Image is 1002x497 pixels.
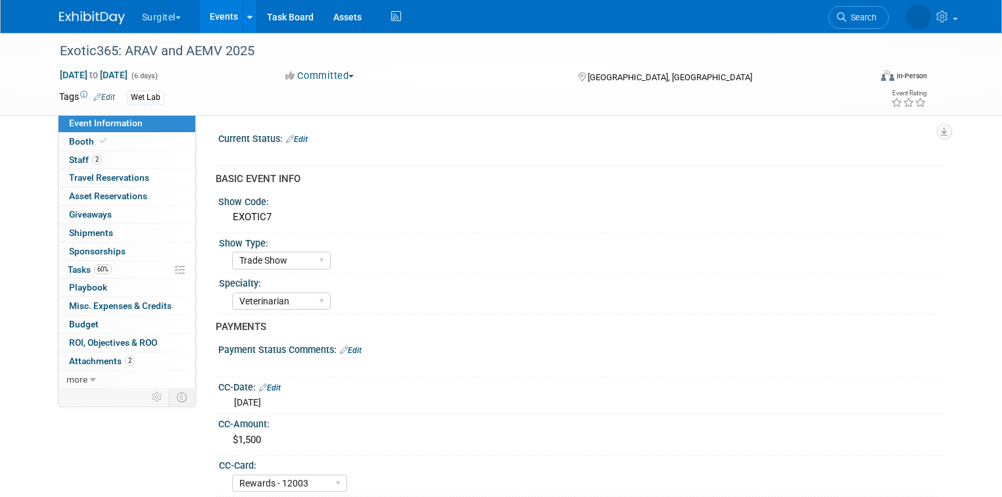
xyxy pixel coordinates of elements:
span: to [87,70,100,80]
a: Giveaways [59,206,195,224]
a: Playbook [59,279,195,296]
span: [DATE] [DATE] [59,69,128,81]
div: $1,500 [228,430,934,450]
div: PAYMENTS [216,320,934,334]
span: Playbook [69,282,107,293]
span: Booth [69,136,109,147]
div: Wet Lab [127,91,164,105]
a: Tasks60% [59,261,195,279]
img: Neil Lobocki [906,5,931,30]
a: Misc. Expenses & Credits [59,297,195,315]
div: Exotic365: ARAV and AEMV 2025 [55,39,853,63]
span: [GEOGRAPHIC_DATA], [GEOGRAPHIC_DATA] [588,72,752,82]
button: Committed [281,69,359,83]
i: Booth reservation complete [100,137,107,145]
span: 60% [94,264,112,274]
a: Staff2 [59,151,195,169]
span: Asset Reservations [69,191,147,201]
span: Budget [69,319,99,329]
span: Staff [69,154,102,165]
a: ROI, Objectives & ROO [59,334,195,352]
span: Sponsorships [69,246,126,256]
div: Current Status: [218,129,943,146]
a: Asset Reservations [59,187,195,205]
a: more [59,371,195,389]
a: Attachments2 [59,352,195,370]
img: Format-Inperson.png [881,70,894,81]
a: Budget [59,316,195,333]
span: Giveaways [69,209,112,220]
span: more [66,374,87,385]
div: CC-Card: [219,456,938,472]
a: Shipments [59,224,195,242]
a: Event Information [59,114,195,132]
a: Edit [340,346,362,355]
span: Event Information [69,118,143,128]
span: Search [846,12,876,22]
td: Tags [59,90,115,105]
div: Show Type: [219,233,938,250]
span: Travel Reservations [69,172,149,183]
a: Booth [59,133,195,151]
div: CC-Amount: [218,414,943,431]
span: Misc. Expenses & Credits [69,300,172,311]
div: Show Code: [218,192,943,208]
span: ROI, Objectives & ROO [69,337,157,348]
a: Sponsorships [59,243,195,260]
div: Event Rating [891,90,926,97]
div: CC-Date: [218,377,943,394]
span: 2 [125,356,135,366]
a: Travel Reservations [59,169,195,187]
span: Shipments [69,227,113,238]
div: Payment Status Comments: [218,340,943,357]
span: Attachments [69,356,135,366]
a: Search [828,6,889,29]
div: Event Format [799,68,927,88]
div: Specialty: [219,273,938,290]
a: Edit [93,93,115,102]
span: Tasks [68,264,112,275]
td: Toggle Event Tabs [168,389,195,406]
td: Personalize Event Tab Strip [146,389,169,406]
div: In-Person [896,71,927,81]
span: (6 days) [130,72,158,80]
div: EXOTIC7 [228,207,934,227]
a: Edit [286,135,308,144]
img: ExhibitDay [59,11,125,24]
span: 2 [92,154,102,164]
a: Edit [259,383,281,392]
span: [DATE] [234,397,261,408]
div: BASIC EVENT INFO [216,172,934,186]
